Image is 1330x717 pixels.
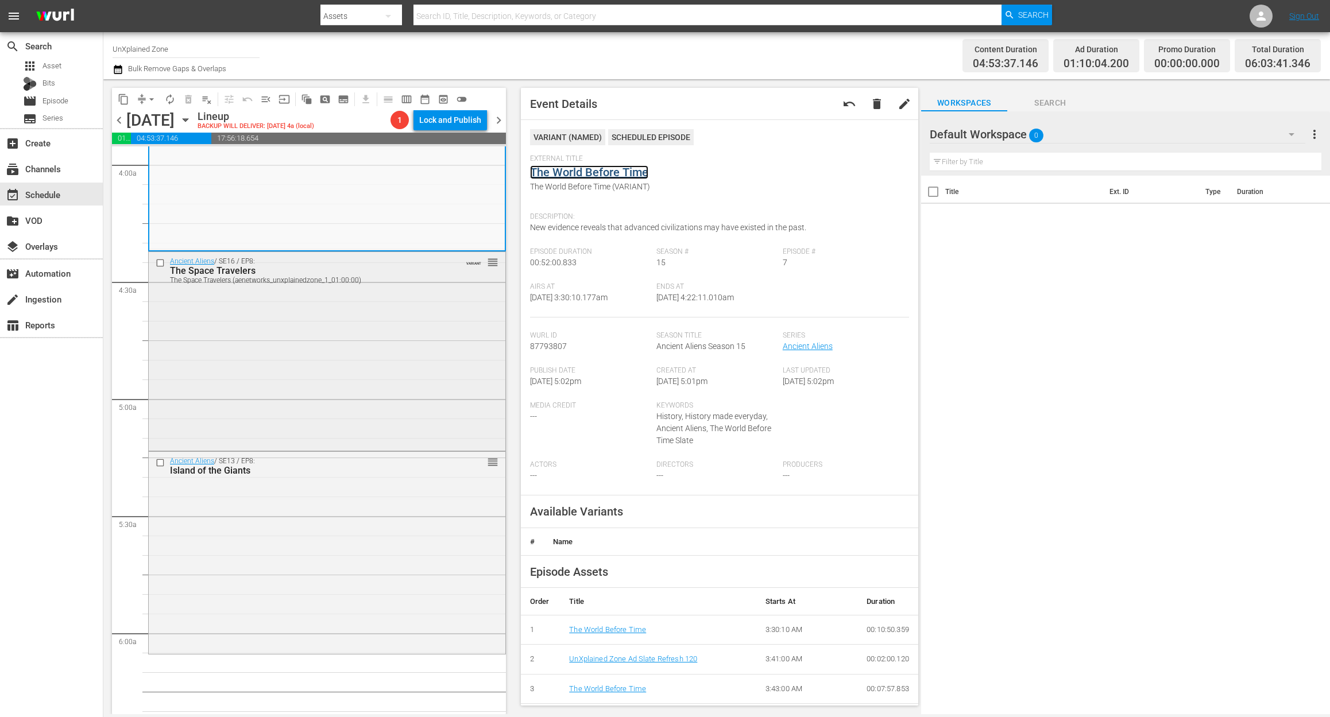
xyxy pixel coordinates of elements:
[530,282,651,292] span: Airs At
[487,456,498,468] span: reorder
[456,94,467,105] span: toggle_off
[530,293,608,302] span: [DATE] 3:30:10.177am
[6,137,20,150] span: Create
[114,90,133,108] span: Copy Lineup
[544,528,900,556] th: Name
[560,588,756,615] th: Title
[921,96,1007,110] span: Workspaces
[569,625,646,634] a: The World Before Time
[334,90,353,108] span: Create Series Block
[170,457,446,476] div: / SE13 / EP8:
[857,615,918,645] td: 00:10:50.359
[656,471,663,480] span: ---
[756,615,857,645] td: 3:30:10 AM
[530,181,903,193] span: The World Before Time (VARIANT)
[201,94,212,105] span: playlist_remove_outlined
[530,331,651,340] span: Wurl Id
[301,94,312,105] span: auto_awesome_motion_outlined
[416,90,434,108] span: Month Calendar View
[530,258,577,267] span: 00:52:00.833
[6,267,20,281] span: Automation
[608,129,694,145] div: Scheduled Episode
[275,90,293,108] span: Update Metadata from Key Asset
[530,247,651,257] span: Episode Duration
[413,110,487,130] button: Lock and Publish
[6,214,20,228] span: VOD
[521,528,544,556] th: #
[42,95,68,107] span: Episode
[521,645,560,675] td: 2
[1154,57,1220,71] span: 00:00:00.000
[28,3,83,30] img: ans4CAIJ8jUAAAAAAAAAAAAAAAAAAAAAAAAgQb4GAAAAAAAAAAAAAAAAAAAAAAAAJMjXAAAAAAAAAAAAAAAAAAAAAAAAgAT5G...
[530,460,651,470] span: Actors
[857,588,918,615] th: Duration
[316,90,334,108] span: Create Search Block
[211,133,506,144] span: 17:56:18.654
[1018,5,1049,25] span: Search
[1245,41,1310,57] div: Total Duration
[521,588,560,615] th: Order
[161,90,179,108] span: Loop Content
[1002,5,1052,25] button: Search
[569,684,646,693] a: The World Before Time
[23,112,37,126] span: subtitles
[857,645,918,675] td: 00:02:00.120
[164,94,176,105] span: autorenew_outlined
[783,366,903,375] span: Last Updated
[438,94,449,105] span: preview_outlined
[198,123,314,130] div: BACKUP WILL DELIVER: [DATE] 4a (local)
[656,342,745,351] span: Ancient Aliens Season 15
[656,247,777,257] span: Season #
[973,57,1038,71] span: 04:53:37.146
[170,257,214,265] a: Ancient Aliens
[756,588,857,615] th: Starts At
[656,366,777,375] span: Created At
[530,154,903,164] span: External Title
[656,282,777,292] span: Ends At
[656,293,734,302] span: [DATE] 4:22:11.010am
[1007,96,1093,110] span: Search
[863,90,891,118] button: delete
[930,118,1306,150] div: Default Workspace
[521,674,560,704] td: 3
[656,331,777,340] span: Season Title
[656,460,777,470] span: Directors
[530,366,651,375] span: Publish Date
[112,133,131,144] span: 01:10:04.200
[857,674,918,704] td: 00:07:57.853
[973,41,1038,57] div: Content Duration
[530,212,903,222] span: Description:
[1245,57,1310,71] span: 06:03:41.346
[530,565,608,579] span: Episode Assets
[42,77,55,89] span: Bits
[656,377,707,386] span: [DATE] 5:01pm
[656,258,666,267] span: 15
[783,247,903,257] span: Episode #
[1289,11,1319,21] a: Sign Out
[112,113,126,127] span: chevron_left
[42,60,61,72] span: Asset
[783,471,790,480] span: ---
[783,258,787,267] span: 7
[6,293,20,307] span: Ingestion
[279,94,290,105] span: input
[870,97,884,111] span: delete
[6,162,20,176] span: Channels
[842,97,856,111] span: Revert to Primary Episode
[170,276,446,284] div: The Space Travelers (aenetworks_unxplainedzone_1_01:00:00)
[487,456,498,467] button: reorder
[1029,123,1043,148] span: 0
[530,377,581,386] span: [DATE] 5:02pm
[7,9,21,23] span: menu
[891,90,918,118] button: edit
[1154,41,1220,57] div: Promo Duration
[783,460,903,470] span: Producers
[42,113,63,124] span: Series
[131,133,211,144] span: 04:53:37.146
[530,401,651,410] span: Media Credit
[656,412,771,445] span: History, History made everyday, Ancient Aliens, The World Before Time Slate
[569,654,697,663] a: UnXplained Zone Ad Slate Refresh 120
[170,265,446,276] div: The Space Travelers
[118,94,129,105] span: content_copy
[530,97,597,111] span: Event Details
